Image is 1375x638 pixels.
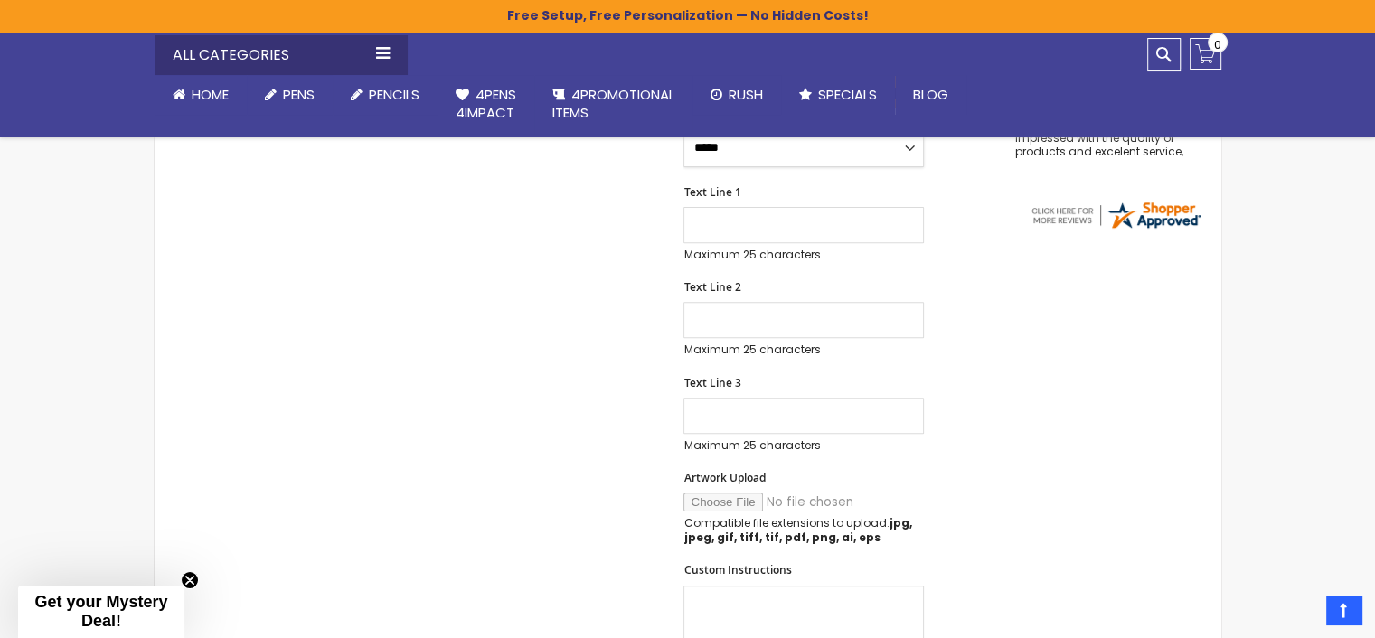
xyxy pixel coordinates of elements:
span: Text Line 1 [683,184,740,200]
span: Text Line 2 [683,279,740,295]
p: Maximum 25 characters [683,342,924,357]
p: Maximum 25 characters [683,248,924,262]
iframe: Google Customer Reviews [1226,589,1375,638]
a: Pens [247,75,333,115]
div: returning customer, always impressed with the quality of products and excelent service, will retu... [1015,119,1191,158]
a: Rush [692,75,781,115]
span: Pens [283,85,315,104]
img: 4pens.com widget logo [1029,199,1202,231]
a: 0 [1190,38,1221,70]
strong: jpg, jpeg, gif, tiff, tif, pdf, png, ai, eps [683,515,911,545]
span: Specials [818,85,877,104]
span: 4Pens 4impact [456,85,516,122]
div: Get your Mystery Deal!Close teaser [18,586,184,638]
span: 0 [1214,36,1221,53]
div: All Categories [155,35,408,75]
span: Home [192,85,229,104]
span: Pencils [369,85,419,104]
span: Text Line 3 [683,375,740,390]
a: Home [155,75,247,115]
a: 4Pens4impact [438,75,534,134]
a: Specials [781,75,895,115]
a: Blog [895,75,966,115]
span: Artwork Upload [683,470,765,485]
a: Pencils [333,75,438,115]
p: Maximum 25 characters [683,438,924,453]
span: 4PROMOTIONAL ITEMS [552,85,674,122]
a: 4PROMOTIONALITEMS [534,75,692,134]
span: Blog [913,85,948,104]
span: Get your Mystery Deal! [34,593,167,630]
p: Compatible file extensions to upload: [683,516,924,545]
button: Close teaser [181,571,199,589]
a: 4pens.com certificate URL [1029,220,1202,235]
span: Rush [729,85,763,104]
span: Custom Instructions [683,562,791,577]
